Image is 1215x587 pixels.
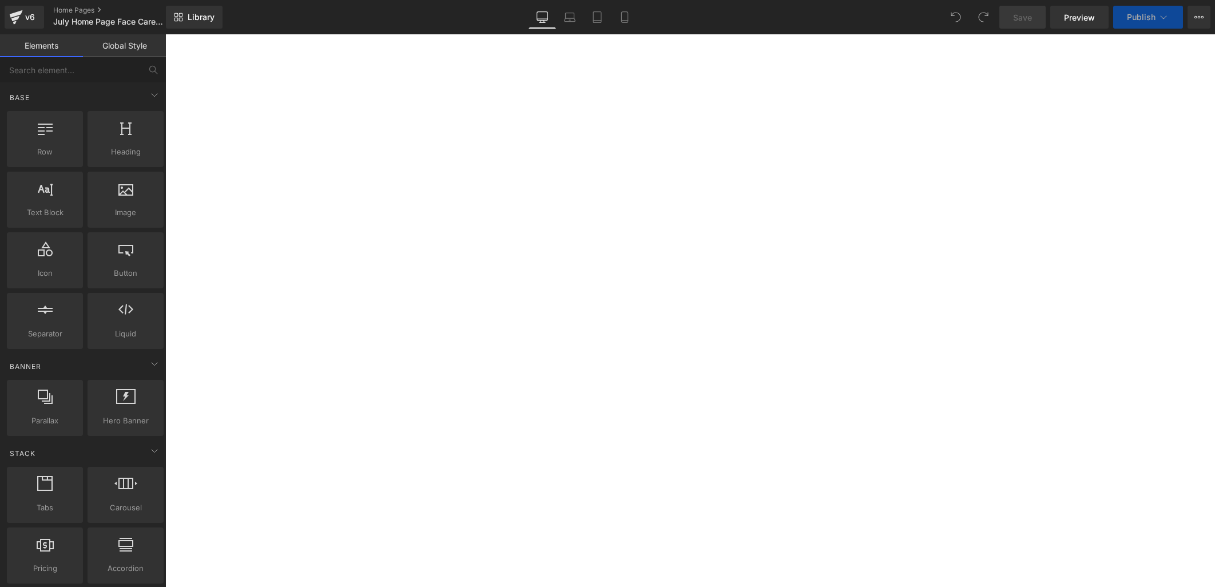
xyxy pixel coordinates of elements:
span: Banner [9,361,42,372]
a: Desktop [529,6,556,29]
span: Button [91,267,160,279]
button: Publish [1113,6,1183,29]
a: Global Style [83,34,166,57]
span: Hero Banner [91,415,160,427]
a: Preview [1050,6,1109,29]
span: Pricing [10,562,80,574]
span: Preview [1064,11,1095,23]
span: Tabs [10,502,80,514]
div: v6 [23,10,37,25]
button: More [1188,6,1210,29]
button: Undo [944,6,967,29]
span: Liquid [91,328,160,340]
span: Carousel [91,502,160,514]
span: Text Block [10,207,80,219]
a: Laptop [556,6,583,29]
a: Home Pages [53,6,185,15]
a: Mobile [611,6,638,29]
span: Library [188,12,215,22]
a: New Library [166,6,223,29]
span: Accordion [91,562,160,574]
button: Redo [972,6,995,29]
span: Parallax [10,415,80,427]
span: Row [10,146,80,158]
span: Heading [91,146,160,158]
span: Separator [10,328,80,340]
span: July Home Page Face Care '25 (v2) [53,17,163,26]
span: Save [1013,11,1032,23]
span: Stack [9,448,37,459]
span: Base [9,92,31,103]
a: Tablet [583,6,611,29]
span: Icon [10,267,80,279]
a: v6 [5,6,44,29]
span: Image [91,207,160,219]
span: Publish [1127,13,1156,22]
